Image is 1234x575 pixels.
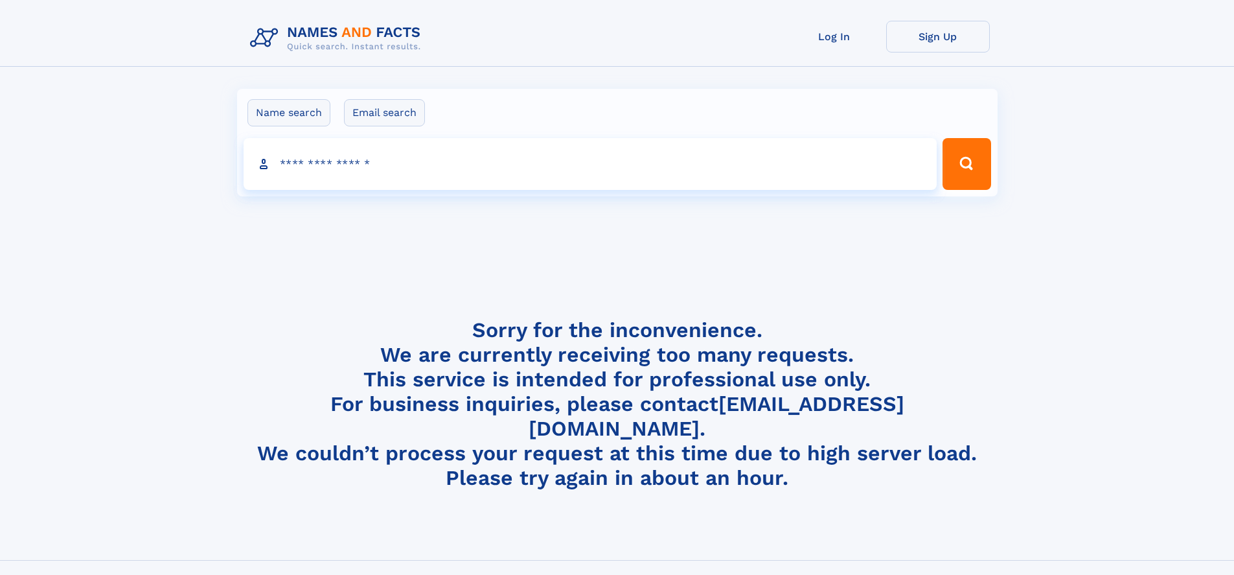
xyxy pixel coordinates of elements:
[245,21,431,56] img: Logo Names and Facts
[886,21,990,53] a: Sign Up
[244,138,937,190] input: search input
[245,318,990,491] h4: Sorry for the inconvenience. We are currently receiving too many requests. This service is intend...
[943,138,990,190] button: Search Button
[344,99,425,126] label: Email search
[529,392,904,441] a: [EMAIL_ADDRESS][DOMAIN_NAME]
[783,21,886,53] a: Log In
[247,99,330,126] label: Name search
